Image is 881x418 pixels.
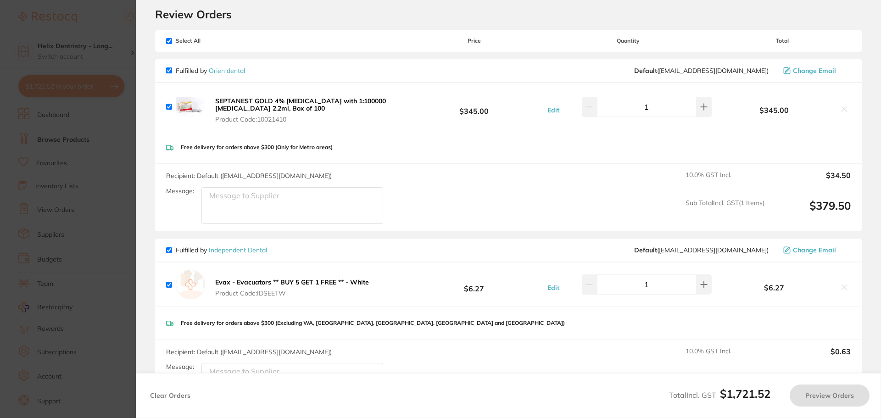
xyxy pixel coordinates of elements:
[790,385,870,407] button: Preview Orders
[176,270,205,299] img: empty.jpg
[176,246,267,254] p: Fulfilled by
[714,38,851,44] span: Total
[166,187,194,195] label: Message:
[634,246,769,254] span: orders@independentdental.com.au
[634,246,657,254] b: Default
[209,246,267,254] a: Independent Dental
[215,290,369,297] span: Product Code: IDSEETW
[176,92,205,122] img: ZG5lZmE1bA
[406,98,542,115] b: $345.00
[212,97,406,123] button: SEPTANEST GOLD 4% [MEDICAL_DATA] with 1:100000 [MEDICAL_DATA] 2.2ml, Box of 100 Product Code:1002...
[166,38,258,44] span: Select All
[212,278,372,297] button: Evax - Evacuators ** BUY 5 GET 1 FREE ** - White Product Code:IDSEETW
[772,171,851,191] output: $34.50
[181,144,333,150] p: Free delivery for orders above $300 (Only for Metro areas)
[215,116,403,123] span: Product Code: 10021410
[215,278,369,286] b: Evax - Evacuators ** BUY 5 GET 1 FREE ** - White
[781,246,851,254] button: Change Email
[781,67,851,75] button: Change Email
[406,38,542,44] span: Price
[634,67,769,74] span: sales@orien.com.au
[793,67,836,74] span: Change Email
[772,199,851,224] output: $379.50
[406,276,542,293] b: $6.27
[545,106,562,114] button: Edit
[545,284,562,292] button: Edit
[793,246,836,254] span: Change Email
[181,320,565,326] p: Free delivery for orders above $300 (Excluding WA, [GEOGRAPHIC_DATA], [GEOGRAPHIC_DATA], [GEOGRAP...
[215,97,386,112] b: SEPTANEST GOLD 4% [MEDICAL_DATA] with 1:100000 [MEDICAL_DATA] 2.2ml, Box of 100
[166,348,332,356] span: Recipient: Default ( [EMAIL_ADDRESS][DOMAIN_NAME] )
[543,38,714,44] span: Quantity
[669,390,770,400] span: Total Incl. GST
[772,347,851,368] output: $0.63
[686,199,764,224] span: Sub Total Incl. GST ( 1 Items)
[686,171,764,191] span: 10.0 % GST Incl.
[176,67,245,74] p: Fulfilled by
[714,284,834,292] b: $6.27
[686,347,764,368] span: 10.0 % GST Incl.
[720,387,770,401] b: $1,721.52
[166,172,332,180] span: Recipient: Default ( [EMAIL_ADDRESS][DOMAIN_NAME] )
[147,385,193,407] button: Clear Orders
[166,363,194,371] label: Message:
[714,106,834,114] b: $345.00
[634,67,657,75] b: Default
[155,7,862,21] h2: Review Orders
[209,67,245,75] a: Orien dental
